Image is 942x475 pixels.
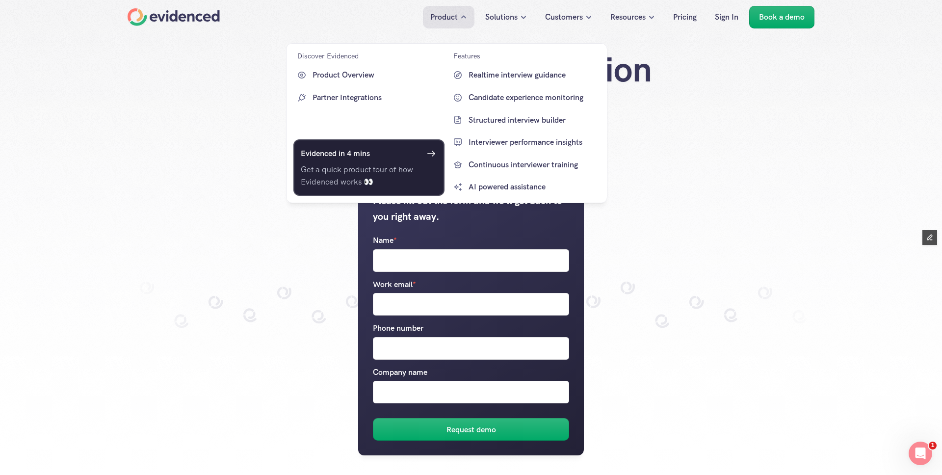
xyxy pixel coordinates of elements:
p: Pricing [673,11,697,24]
p: Discover Evidenced [297,51,359,61]
a: Interviewer performance insights [449,133,601,151]
a: Partner Integrations [293,89,445,106]
p: Structured interview builder [469,113,598,126]
a: Pricing [666,6,704,28]
p: Sign In [715,11,738,24]
span: 1 [929,442,937,449]
p: AI powered assistance [469,181,598,193]
a: Evidenced in 4 minsGet a quick product tour of how Evidenced works 👀 [293,139,445,196]
p: Product Overview [313,69,442,81]
button: Request demo [373,419,569,441]
a: Realtime interview guidance [449,66,601,84]
input: Company name [373,381,569,404]
h6: Evidenced in 4 mins [301,147,370,160]
a: Home [128,8,220,26]
p: Work email [373,278,416,291]
a: Product Overview [293,66,445,84]
a: Continuous interviewer training [449,156,601,174]
p: Interviewer performance insights [469,136,598,149]
p: Continuous interviewer training [469,158,598,171]
input: Work email* [373,293,569,316]
a: Book a demo [749,6,814,28]
p: Get a quick product tour of how Evidenced works 👀 [301,163,437,188]
p: Company name [373,366,427,379]
a: Sign In [707,6,746,28]
p: Resources [610,11,646,24]
a: Structured interview builder [449,111,601,129]
h6: Request demo [446,423,496,436]
h5: Please fill out the form and we'll get back to you right away. [373,193,569,224]
button: Edit Framer Content [922,230,937,245]
h1: See Evidenced in action [275,49,667,90]
p: Features [453,51,480,61]
p: Candidate experience monitoring [469,91,598,104]
p: Phone number [373,322,423,335]
a: Candidate experience monitoring [449,89,601,106]
p: Realtime interview guidance [469,69,598,81]
p: Book a demo [759,11,805,24]
input: Name* [373,249,569,272]
p: Customers [545,11,583,24]
p: Partner Integrations [313,91,442,104]
a: AI powered assistance [449,178,601,196]
p: Solutions [485,11,518,24]
p: Name [373,234,397,247]
p: Product [430,11,458,24]
input: Phone number [373,337,569,360]
iframe: Intercom live chat [909,442,932,465]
